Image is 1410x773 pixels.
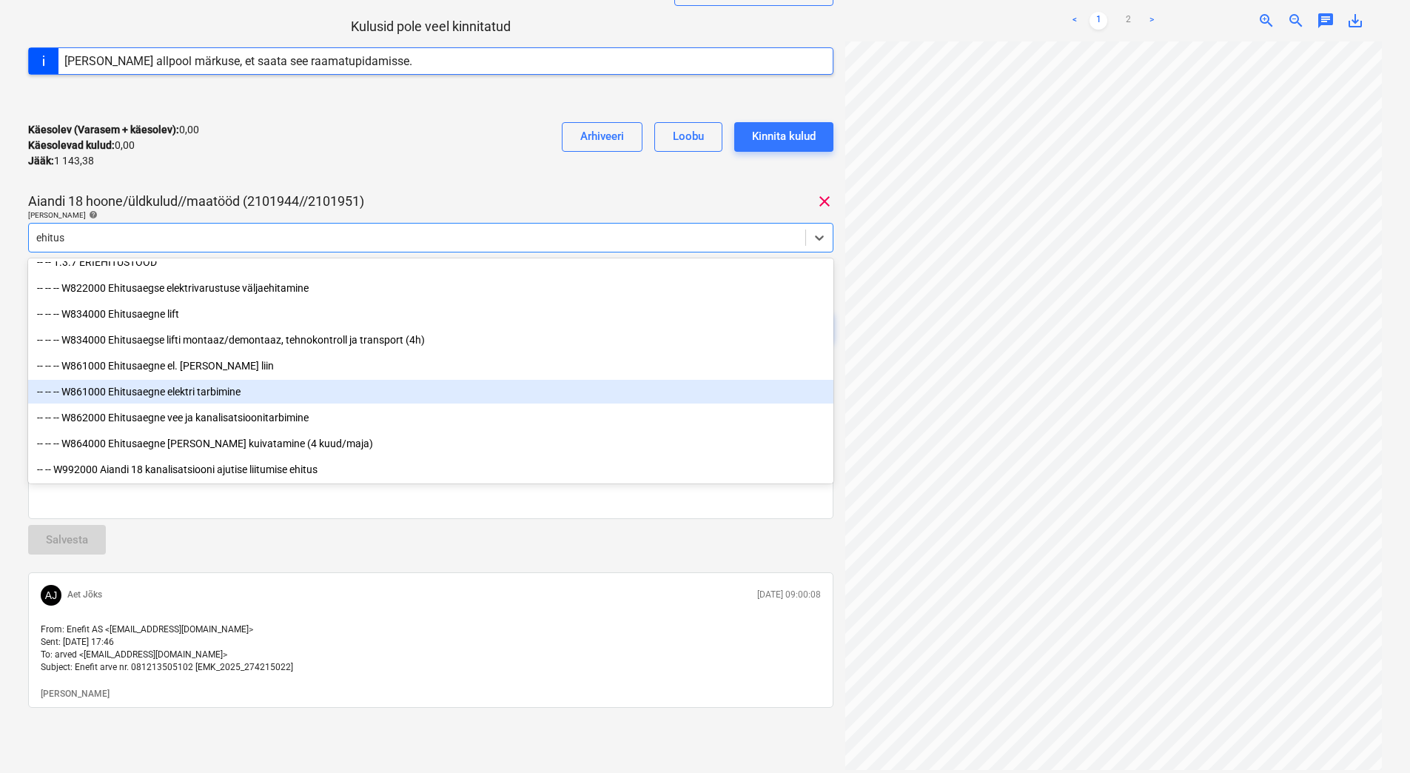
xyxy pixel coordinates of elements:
[28,210,833,220] div: [PERSON_NAME]
[28,193,364,210] p: Aiandi 18 hoone/üldkulud//maatööd (2101944//2101951)
[28,354,833,378] div: -- -- -- W861000 Ehitusaegne el. [PERSON_NAME] liin
[673,127,704,146] div: Loobu
[1143,12,1161,30] a: Next page
[1258,12,1275,30] span: zoom_in
[28,406,833,429] div: -- -- -- W862000 Ehitusaegne vee ja kanalisatsioonitarbimine
[67,589,102,601] p: Aet Jõks
[28,122,199,138] p: 0,00
[28,18,833,36] p: Kulusid pole veel kinnitatud
[41,688,110,700] button: [PERSON_NAME]
[580,127,624,146] div: Arhiveeri
[562,122,642,152] button: Arhiveeri
[1066,12,1084,30] a: Previous page
[752,127,816,146] div: Kinnita kulud
[28,250,833,274] div: -- -- 1.3.7 ERIEHITUSTÖÖD
[28,155,54,167] strong: Jääk :
[28,354,833,378] div: -- -- -- W861000 Ehitusaegne el. kilp ja liin
[28,138,135,153] p: 0,00
[28,380,833,404] div: -- -- -- W861000 Ehitusaegne elektri tarbimine
[654,122,722,152] button: Loobu
[28,432,833,455] div: -- -- -- W864000 Ehitusaegne küte ja kuivatamine (4 kuud/maja)
[64,54,412,68] div: [PERSON_NAME] allpool märkuse, et saata see raamatupidamisse.
[28,458,833,481] div: -- -- W992000 Aiandi 18 kanalisatsiooni ajutise liitumise ehitus
[734,122,833,152] button: Kinnita kulud
[28,124,179,135] strong: Käesolev (Varasem + käesolev) :
[86,210,98,219] span: help
[1119,12,1137,30] a: Page 2
[1317,12,1335,30] span: chat
[1090,12,1107,30] a: Page 1 is your current page
[41,624,293,672] span: From: Enefit AS <[EMAIL_ADDRESS][DOMAIN_NAME]> Sent: [DATE] 17:46 To: arved <[EMAIL_ADDRESS][DOMA...
[757,589,821,601] p: [DATE] 09:00:08
[28,276,833,300] div: -- -- -- W822000 Ehitusaegse elektrivarustuse väljaehitamine
[45,589,57,601] span: AJ
[1336,702,1410,773] iframe: Chat Widget
[28,153,94,169] p: 1 143,38
[41,585,61,606] div: Aet Jõks
[1287,12,1305,30] span: zoom_out
[1346,12,1364,30] span: save_alt
[28,139,115,151] strong: Käesolevad kulud :
[28,302,833,326] div: -- -- -- W834000 Ehitusaegne lift
[816,193,833,210] span: clear
[28,328,833,352] div: -- -- -- W834000 Ehitusaegse lifti montaaz/demontaaz, tehnokontroll ja transport (4h)
[28,432,833,455] div: -- -- -- W864000 Ehitusaegne [PERSON_NAME] kuivatamine (4 kuud/maja)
